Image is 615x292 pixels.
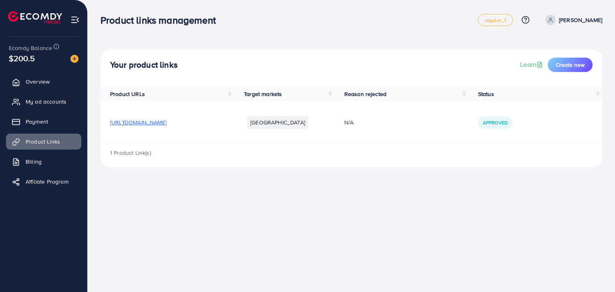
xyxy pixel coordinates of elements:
[110,60,178,70] h4: Your product links
[6,114,81,130] a: Payment
[6,94,81,110] a: My ad accounts
[344,118,354,126] span: N/A
[559,15,602,25] p: [PERSON_NAME]
[9,44,52,52] span: Ecomdy Balance
[483,119,508,126] span: Approved
[6,74,81,90] a: Overview
[556,61,585,69] span: Create new
[70,15,80,24] img: menu
[26,118,48,126] span: Payment
[26,178,68,186] span: Affiliate Program
[478,14,512,26] a: regular_1
[344,90,386,98] span: Reason rejected
[581,256,609,286] iframe: Chat
[244,90,282,98] span: Target markets
[9,52,35,64] span: $200.5
[110,118,167,126] span: [URL][DOMAIN_NAME]
[520,60,545,69] a: Learn
[548,58,593,72] button: Create new
[6,154,81,170] a: Billing
[478,90,494,98] span: Status
[70,55,78,63] img: image
[484,18,506,23] span: regular_1
[542,15,602,25] a: [PERSON_NAME]
[26,98,66,106] span: My ad accounts
[6,174,81,190] a: Affiliate Program
[110,149,151,157] span: 1 Product Link(s)
[8,11,62,24] img: logo
[110,90,145,98] span: Product URLs
[26,158,42,166] span: Billing
[26,138,60,146] span: Product Links
[100,14,222,26] h3: Product links management
[26,78,50,86] span: Overview
[247,116,308,129] li: [GEOGRAPHIC_DATA]
[6,134,81,150] a: Product Links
